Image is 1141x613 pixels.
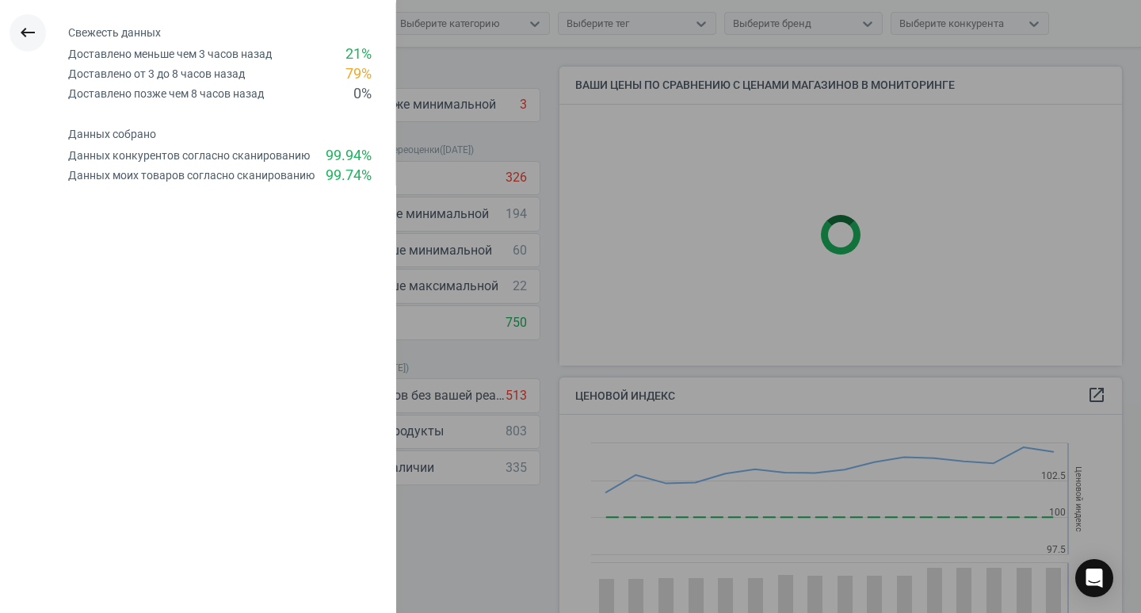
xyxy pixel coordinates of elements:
div: 99.94 % [326,146,372,166]
h4: Данных собрано [68,128,395,141]
i: keyboard_backspace [18,23,37,42]
h4: Свежесть данных [68,26,395,40]
div: 99.74 % [326,166,372,186]
button: keyboard_backspace [10,14,46,52]
div: Доставлено меньше чем 3 часов назад [68,47,272,62]
div: 21 % [345,44,372,64]
div: 79 % [345,64,372,84]
div: 0 % [353,84,372,104]
div: Данных конкурентов согласно сканированию [68,148,310,163]
div: Доставлено от 3 до 8 часов назад [68,67,245,82]
div: Доставлено позже чем 8 часов назад [68,86,264,102]
div: Open Intercom Messenger [1075,559,1113,597]
div: Данных моих товаров согласно сканированию [68,168,315,183]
